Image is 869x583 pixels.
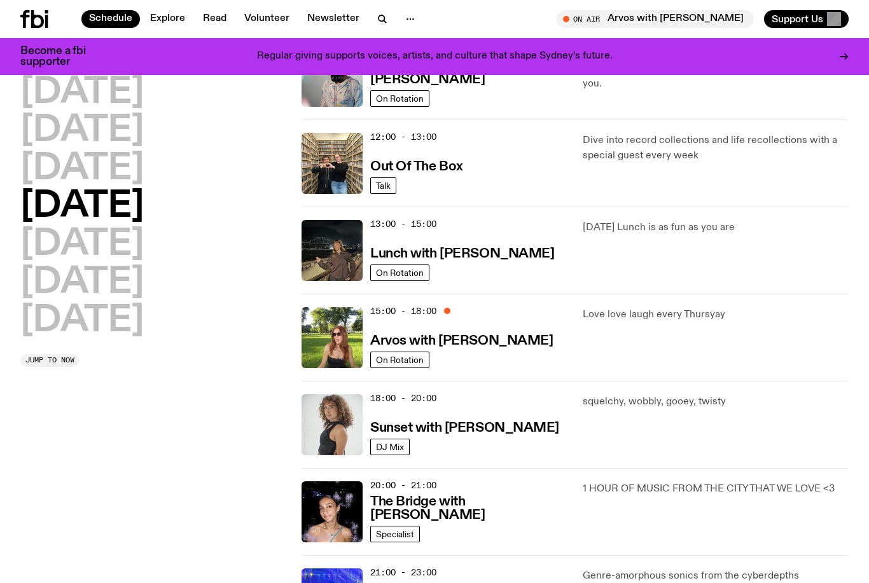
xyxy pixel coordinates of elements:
button: Jump to now [20,354,80,367]
a: Lunch with [PERSON_NAME] [370,245,554,261]
p: 1 HOUR OF MUSIC FROM THE CITY THAT WE LOVE <3 [583,481,849,497]
h3: Sunset with [PERSON_NAME] [370,422,559,435]
button: [DATE] [20,151,144,187]
a: The Bridge with [PERSON_NAME] [370,493,567,522]
h3: The Bridge with [PERSON_NAME] [370,495,567,522]
a: Volunteer [237,10,297,28]
p: [DATE] Lunch is as fun as you are [583,220,849,235]
button: [DATE] [20,113,144,149]
span: 21:00 - 23:00 [370,566,436,579]
span: 12:00 - 13:00 [370,131,436,143]
img: Tangela looks past her left shoulder into the camera with an inquisitive look. She is wearing a s... [302,394,363,455]
a: Out Of The Box [370,158,463,174]
a: Sunset with [PERSON_NAME] [370,419,559,435]
span: 15:00 - 18:00 [370,305,436,317]
img: Matt and Kate stand in the music library and make a heart shape with one hand each. [302,133,363,194]
a: Talk [370,177,396,194]
span: 20:00 - 21:00 [370,479,436,491]
h3: Lunch with [PERSON_NAME] [370,247,554,261]
span: On Rotation [376,268,424,277]
span: 13:00 - 15:00 [370,218,436,230]
span: 18:00 - 20:00 [370,392,436,404]
button: Support Us [764,10,849,28]
span: Support Us [772,13,823,25]
button: [DATE] [20,227,144,263]
a: On Rotation [370,90,429,107]
a: On Rotation [370,264,429,281]
a: Explore [143,10,193,28]
p: Regular giving supports voices, artists, and culture that shape Sydney’s future. [257,51,613,62]
a: Schedule [81,10,140,28]
button: On AirArvos with [PERSON_NAME] [557,10,754,28]
img: Lizzie Bowles is sitting in a bright green field of grass, with dark sunglasses and a black top. ... [302,307,363,368]
p: Love love laugh every Thursyay [583,307,849,322]
h3: Out Of The Box [370,160,463,174]
a: Arvos with [PERSON_NAME] [370,332,553,348]
p: squelchy, wobbly, gooey, twisty [583,394,849,409]
p: Dive into record collections and life recollections with a special guest every week [583,133,849,163]
img: Kana Frazer is smiling at the camera with her head tilted slightly to her left. She wears big bla... [302,46,363,107]
a: Specialist [370,526,420,542]
span: On Rotation [376,93,424,103]
span: DJ Mix [376,442,404,451]
span: On Rotation [376,355,424,364]
a: On Rotation [370,352,429,368]
a: Read [195,10,234,28]
span: Specialist [376,529,414,538]
button: [DATE] [20,303,144,339]
img: Izzy Page stands above looking down at Opera Bar. She poses in front of the Harbour Bridge in the... [302,220,363,281]
span: Jump to now [25,357,74,364]
button: [DATE] [20,75,144,111]
h3: Become a fbi supporter [20,46,102,67]
a: DJ Mix [370,439,410,455]
button: [DATE] [20,265,144,301]
span: Talk [376,181,391,190]
a: Newsletter [300,10,367,28]
button: [DATE] [20,189,144,224]
h3: Arvos with [PERSON_NAME] [370,334,553,348]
